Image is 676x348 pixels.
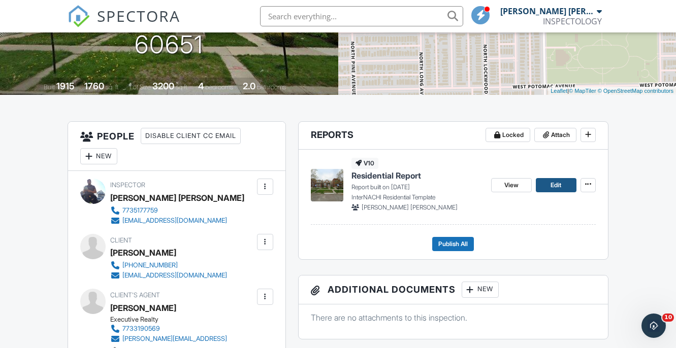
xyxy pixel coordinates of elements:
[500,6,594,16] div: [PERSON_NAME] [PERSON_NAME]
[68,122,285,171] h3: People
[110,324,227,334] a: 7733190569
[80,148,117,164] div: New
[598,88,673,94] a: © OpenStreetMap contributors
[110,236,132,244] span: Client
[56,81,75,91] div: 1915
[68,5,90,27] img: The Best Home Inspection Software - Spectora
[84,81,104,91] div: 1760
[543,16,602,26] div: INSPECTOLOGY
[176,83,188,91] span: sq.ft.
[110,216,236,226] a: [EMAIL_ADDRESS][DOMAIN_NAME]
[257,83,286,91] span: bathrooms
[141,128,241,144] div: Disable Client CC Email
[110,270,227,281] a: [EMAIL_ADDRESS][DOMAIN_NAME]
[122,271,227,280] div: [EMAIL_ADDRESS][DOMAIN_NAME]
[122,217,227,225] div: [EMAIL_ADDRESS][DOMAIN_NAME]
[110,316,235,324] div: Executive Realty
[122,206,158,215] div: 7735177759
[110,334,227,344] a: [PERSON_NAME][EMAIL_ADDRESS]
[68,14,180,35] a: SPECTORA
[260,6,463,26] input: Search everything...
[243,81,255,91] div: 2.0
[548,87,676,95] div: |
[551,88,567,94] a: Leaflet
[110,205,236,216] a: 7735177759
[122,261,178,269] div: [PHONE_NUMBER]
[152,81,174,91] div: 3200
[311,312,596,323] p: There are no attachments to this inspection.
[130,83,151,91] span: Lot Size
[110,245,176,260] div: [PERSON_NAME]
[97,5,180,26] span: SPECTORA
[110,291,160,299] span: Client's Agent
[110,260,227,270] a: [PHONE_NUMBER]
[110,190,244,205] div: [PERSON_NAME] [PERSON_NAME]
[106,83,120,91] span: sq. ft.
[110,181,145,189] span: Inspector
[569,88,596,94] a: © MapTiler
[299,275,608,304] h3: Additional Documents
[122,335,227,343] div: [PERSON_NAME][EMAIL_ADDRESS]
[641,314,666,338] iframe: Intercom live chat
[662,314,674,322] span: 10
[198,81,204,91] div: 4
[205,83,233,91] span: bedrooms
[110,300,176,316] a: [PERSON_NAME]
[122,325,160,333] div: 7733190569
[44,83,55,91] span: Built
[462,282,499,298] div: New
